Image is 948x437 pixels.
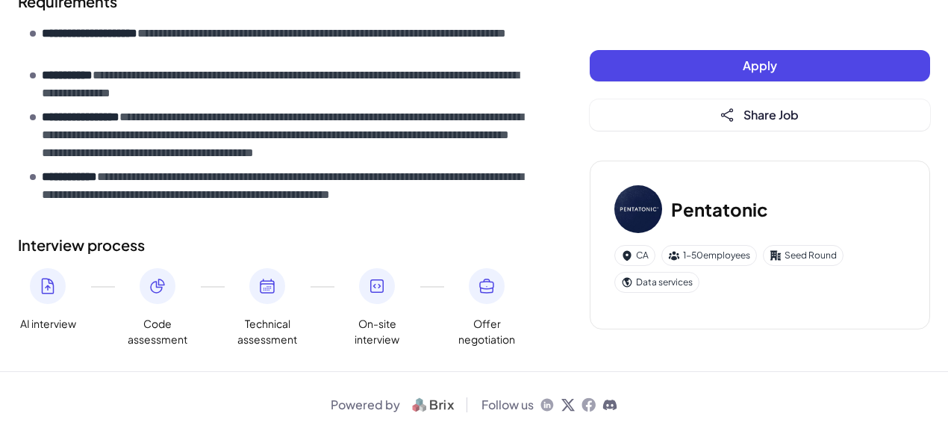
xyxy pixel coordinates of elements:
span: Powered by [331,396,400,414]
span: Code assessment [128,316,187,347]
span: Technical assessment [237,316,297,347]
h2: Interview process [18,234,530,256]
div: Data services [614,272,699,293]
img: logo [406,396,461,414]
div: CA [614,245,655,266]
div: Seed Round [763,245,843,266]
span: On-site interview [347,316,407,347]
span: Offer negotiation [457,316,517,347]
button: Apply [590,50,930,81]
button: Share Job [590,99,930,131]
span: Apply [743,58,777,73]
img: Pe [614,185,662,233]
span: Follow us [481,396,534,414]
span: AI interview [20,316,76,332]
h3: Pentatonic [671,196,768,223]
span: Share Job [743,107,799,123]
div: 1-50 employees [661,245,757,266]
